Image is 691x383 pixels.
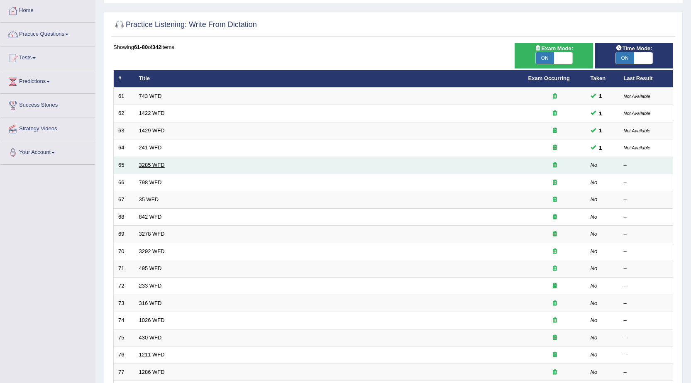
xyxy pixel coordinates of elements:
th: # [114,70,134,88]
a: Practice Questions [0,23,95,44]
a: 1026 WFD [139,317,165,323]
div: Exam occurring question [528,213,581,221]
em: No [591,317,598,323]
td: 61 [114,88,134,105]
div: – [624,282,669,290]
a: 1422 WFD [139,110,165,116]
a: Predictions [0,70,95,91]
div: Exam occurring question [528,179,581,187]
a: 3278 WFD [139,231,165,237]
div: Exam occurring question [528,368,581,376]
div: – [624,161,669,169]
small: Not Available [624,94,650,99]
div: – [624,265,669,273]
span: Exam Mode: [532,44,576,53]
div: Exam occurring question [528,93,581,100]
span: You can still take this question [596,126,606,135]
div: – [624,248,669,256]
td: 65 [114,157,134,174]
a: Your Account [0,141,95,162]
a: 495 WFD [139,265,162,271]
b: 61-80 [134,44,148,50]
em: No [591,265,598,271]
a: 1429 WFD [139,127,165,134]
div: Exam occurring question [528,317,581,324]
td: 69 [114,226,134,243]
small: Not Available [624,145,650,150]
div: – [624,300,669,307]
th: Taken [586,70,619,88]
a: 233 WFD [139,283,162,289]
em: No [591,351,598,358]
em: No [591,179,598,185]
b: 342 [152,44,161,50]
div: – [624,196,669,204]
td: 73 [114,295,134,312]
td: 76 [114,346,134,364]
a: 798 WFD [139,179,162,185]
a: 842 WFD [139,214,162,220]
td: 64 [114,139,134,157]
a: Success Stories [0,94,95,115]
em: No [591,248,598,254]
div: – [624,230,669,238]
em: No [591,283,598,289]
div: – [624,317,669,324]
em: No [591,231,598,237]
td: 66 [114,174,134,191]
div: – [624,351,669,359]
h2: Practice Listening: Write From Dictation [113,19,257,31]
td: 77 [114,363,134,381]
em: No [591,334,598,341]
div: – [624,179,669,187]
td: 75 [114,329,134,346]
div: Exam occurring question [528,265,581,273]
span: Time Mode: [613,44,656,53]
a: 1211 WFD [139,351,165,358]
span: You can still take this question [596,109,606,118]
div: Exam occurring question [528,248,581,256]
th: Title [134,70,524,88]
a: Tests [0,46,95,67]
em: No [591,300,598,306]
td: 67 [114,191,134,209]
div: Exam occurring question [528,282,581,290]
span: ON [536,52,554,64]
td: 70 [114,243,134,260]
a: 316 WFD [139,300,162,306]
td: 68 [114,208,134,226]
span: You can still take this question [596,92,606,100]
td: 62 [114,105,134,122]
div: Exam occurring question [528,127,581,135]
div: Exam occurring question [528,110,581,117]
small: Not Available [624,111,650,116]
th: Last Result [619,70,673,88]
em: No [591,214,598,220]
div: – [624,213,669,221]
div: – [624,368,669,376]
td: 63 [114,122,134,139]
div: Exam occurring question [528,230,581,238]
small: Not Available [624,128,650,133]
div: Show exams occurring in exams [515,43,593,68]
em: No [591,162,598,168]
em: No [591,369,598,375]
a: Exam Occurring [528,75,570,81]
a: 1286 WFD [139,369,165,375]
td: 72 [114,277,134,295]
div: Exam occurring question [528,334,581,342]
div: Exam occurring question [528,196,581,204]
a: 3285 WFD [139,162,165,168]
td: 71 [114,260,134,278]
a: 430 WFD [139,334,162,341]
div: – [624,334,669,342]
div: Exam occurring question [528,144,581,152]
span: ON [616,52,634,64]
td: 74 [114,312,134,329]
a: 35 WFD [139,196,159,202]
span: You can still take this question [596,144,606,152]
div: Showing of items. [113,43,673,51]
em: No [591,196,598,202]
div: Exam occurring question [528,161,581,169]
a: Strategy Videos [0,117,95,138]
